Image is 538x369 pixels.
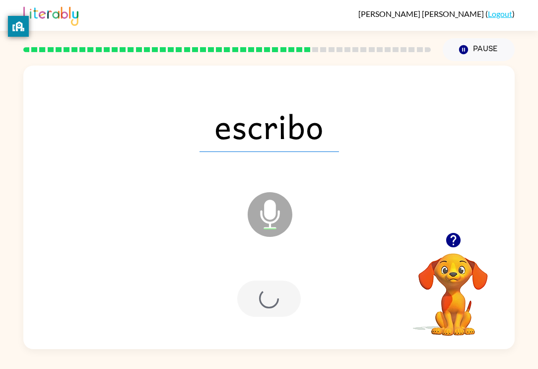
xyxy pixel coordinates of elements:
[488,9,512,18] a: Logout
[358,9,485,18] span: [PERSON_NAME] [PERSON_NAME]
[403,238,503,337] video: Your browser must support playing .mp4 files to use Literably. Please try using another browser.
[443,38,515,61] button: Pause
[8,16,29,37] button: privacy banner
[23,4,78,26] img: Literably
[358,9,515,18] div: ( )
[200,100,339,152] span: escribo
